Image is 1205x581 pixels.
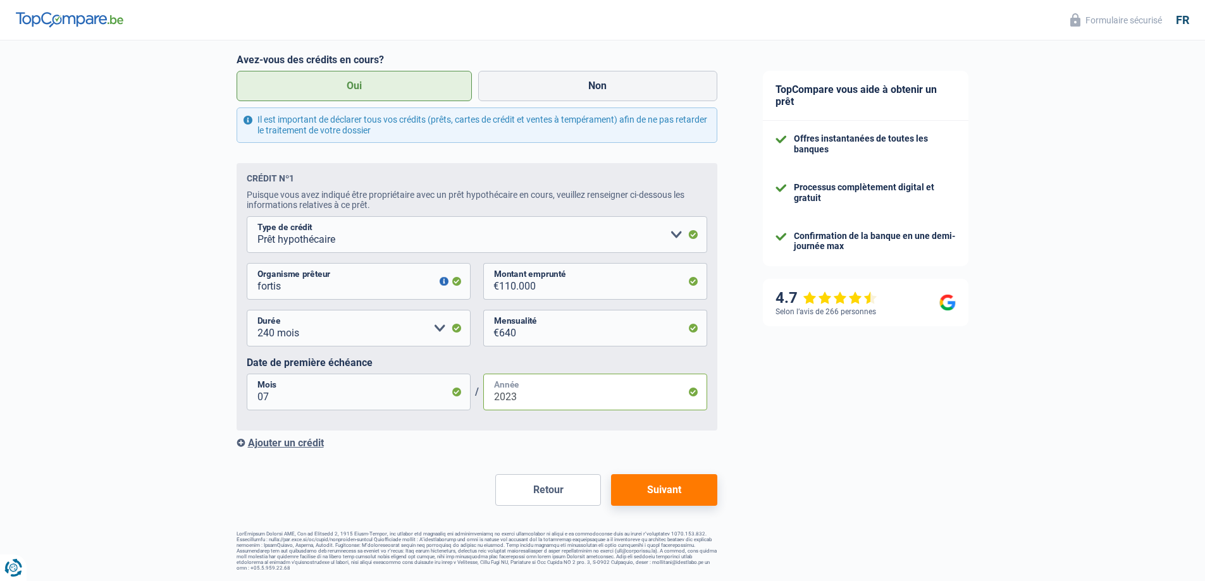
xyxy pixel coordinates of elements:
[794,133,956,155] div: Offres instantanées de toutes les banques
[247,173,294,183] div: Crédit nº1
[483,263,499,300] span: €
[3,142,4,143] img: Advertisement
[1176,13,1189,27] div: fr
[237,531,717,571] footer: LorEmipsum Dolorsi AME, Con ad Elitsedd 2, 1915 Eiusm-Tempor, inc utlabor etd magnaaliq eni admin...
[478,71,717,101] label: Non
[247,357,707,369] label: Date de première échéance
[483,374,707,410] input: AAAA
[483,310,499,346] span: €
[471,386,483,398] span: /
[237,437,717,449] div: Ajouter un crédit
[794,231,956,252] div: Confirmation de la banque en une demi-journée max
[776,289,877,307] div: 4.7
[247,190,707,210] div: Puisque vous avez indiqué être propriétaire avec un prêt hypothécaire en cours, veuillez renseign...
[611,474,717,506] button: Suivant
[247,374,471,410] input: MM
[237,71,473,101] label: Oui
[237,54,717,66] label: Avez-vous des crédits en cours?
[763,71,968,121] div: TopCompare vous aide à obtenir un prêt
[1063,9,1170,30] button: Formulaire sécurisé
[16,12,123,27] img: TopCompare Logo
[237,107,717,143] div: Il est important de déclarer tous vos crédits (prêts, cartes de crédit et ventes à tempérament) a...
[794,182,956,204] div: Processus complètement digital et gratuit
[495,474,601,506] button: Retour
[776,307,876,316] div: Selon l’avis de 266 personnes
